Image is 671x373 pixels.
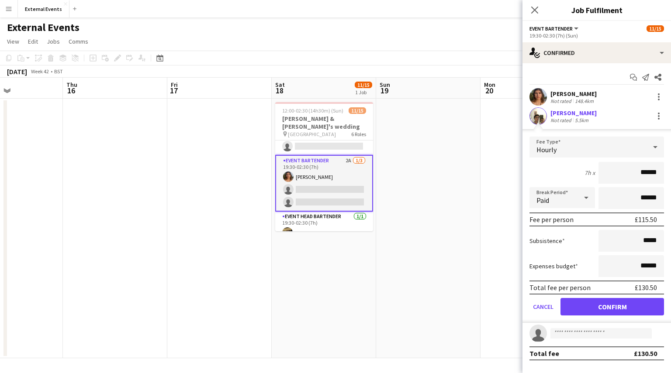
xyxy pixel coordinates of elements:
span: 16 [65,86,77,96]
div: Confirmed [522,42,671,63]
button: External Events [18,0,69,17]
button: Cancel [529,298,557,315]
div: £130.50 [635,283,657,292]
div: Not rated [550,117,573,123]
span: Jobs [47,38,60,45]
button: Event bartender [529,25,580,32]
span: Sun [380,81,390,89]
app-job-card: 12:00-02:30 (14h30m) (Sun)11/15[PERSON_NAME] & [PERSON_NAME]'s wedding [GEOGRAPHIC_DATA]6 RolesFl... [275,102,373,231]
span: 11/15 [647,25,664,32]
a: Edit [24,36,42,47]
div: £115.50 [635,215,657,224]
span: 11/15 [355,82,372,88]
span: Event bartender [529,25,573,32]
div: [DATE] [7,67,27,76]
span: 20 [483,86,495,96]
div: Fee per person [529,215,574,224]
div: BST [54,68,63,75]
div: 1 Job [355,89,372,96]
span: Paid [536,196,549,205]
button: Confirm [560,298,664,315]
h3: [PERSON_NAME] & [PERSON_NAME]'s wedding [275,115,373,130]
span: View [7,38,19,45]
div: Total fee per person [529,283,591,292]
div: Not rated [550,98,573,104]
span: [GEOGRAPHIC_DATA] [288,131,336,137]
a: Comms [65,36,92,47]
span: 18 [274,86,285,96]
div: [PERSON_NAME] [550,90,597,98]
div: 7h x [585,169,595,177]
a: Jobs [43,36,63,47]
span: Hourly [536,145,557,154]
app-card-role: Event bartender2A1/319:30-02:30 (7h)[PERSON_NAME] [275,155,373,212]
div: [PERSON_NAME] [550,109,597,117]
app-card-role: Event head Bartender1/119:30-02:30 (7h)[PERSON_NAME] [275,212,373,241]
div: 5.5km [573,117,590,123]
h1: External Events [7,21,80,34]
span: 19 [378,86,390,96]
span: Mon [484,81,495,89]
span: 12:00-02:30 (14h30m) (Sun) [282,107,343,114]
h3: Job Fulfilment [522,4,671,16]
span: Edit [28,38,38,45]
span: 17 [169,86,178,96]
span: Week 42 [29,68,51,75]
span: Comms [69,38,88,45]
div: Total fee [529,349,559,358]
label: Expenses budget [529,262,578,270]
span: 6 Roles [351,131,366,137]
span: Sat [275,81,285,89]
span: Fri [171,81,178,89]
span: Thu [66,81,77,89]
app-card-role: Back of house staff0/119:30-02:00 (6h30m) [275,125,373,155]
div: 19:30-02:30 (7h) (Sun) [529,32,664,39]
a: View [3,36,23,47]
span: 11/15 [349,107,366,114]
div: 148.4km [573,98,595,104]
label: Subsistence [529,237,565,245]
div: £130.50 [634,349,657,358]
